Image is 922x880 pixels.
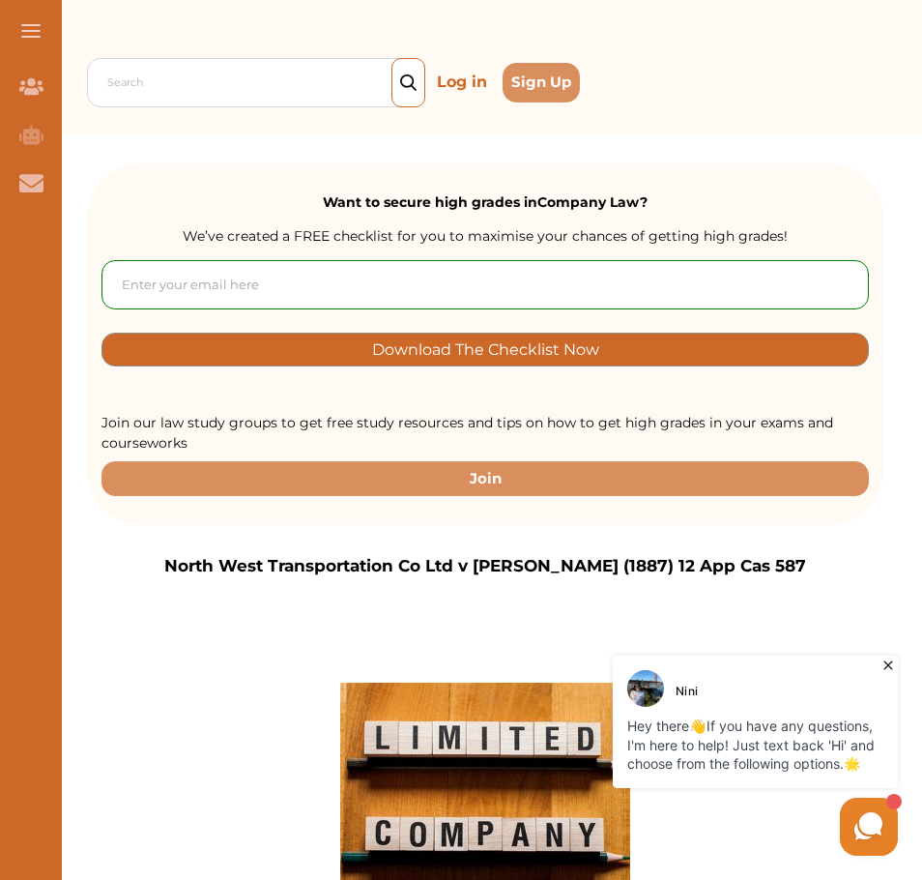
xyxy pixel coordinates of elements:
[372,338,599,361] p: Download The Checklist Now
[101,260,869,309] input: Enter your email here
[101,333,869,367] button: [object Object]
[400,74,417,92] img: search_icon
[101,461,869,495] button: Join
[429,67,495,98] p: Log in
[503,63,580,103] button: Sign Up
[164,554,806,579] p: North West Transportation Co Ltd v [PERSON_NAME] (1887) 12 App Cas 587
[101,413,869,454] p: Join our law study groups to get free study resources and tips on how to get high grades in your ...
[323,193,648,211] strong: Want to secure high grades in Company Law ?
[183,227,788,245] span: We’ve created a FREE checklist for you to maximise your chances of getting high grades!
[458,651,903,861] iframe: HelpCrunch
